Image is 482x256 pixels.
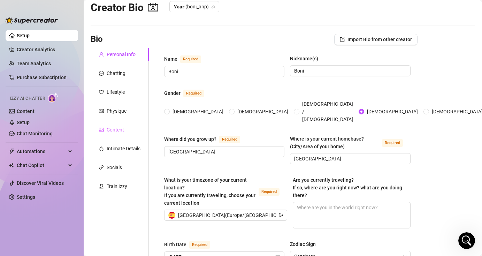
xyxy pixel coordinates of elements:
[168,212,175,219] img: es
[364,108,421,115] span: [DEMOGRAPHIC_DATA]
[99,184,104,189] span: experiment
[99,165,104,170] span: link
[211,5,215,9] span: team
[9,163,14,168] img: Chat Copilot
[235,108,291,115] span: [DEMOGRAPHIC_DATA]
[219,136,240,143] span: Required
[91,34,103,45] h3: Bio
[91,1,158,14] h2: Creator Bio
[17,146,66,157] span: Automations
[107,164,122,171] div: Socials
[107,182,127,190] div: Train Izzy
[334,34,418,45] button: Import Bio from other creator
[168,148,279,156] input: Where did you grow up?
[48,92,59,103] img: AI Chatter
[164,240,218,249] label: Birth Date
[290,135,379,150] div: Where is your current homebase? (City/Area of your home)
[17,72,72,83] a: Purchase Subscription
[299,100,356,123] span: [DEMOGRAPHIC_DATA] / [DEMOGRAPHIC_DATA]
[6,17,58,24] img: logo-BBDzfeDw.svg
[17,33,30,38] a: Setup
[107,69,125,77] div: Chatting
[259,188,280,196] span: Required
[107,107,127,115] div: Physique
[99,52,104,57] span: user
[164,55,209,63] label: Name
[178,210,293,220] span: [GEOGRAPHIC_DATA] ( Europe/[GEOGRAPHIC_DATA] )
[99,127,104,132] span: picture
[17,131,53,136] a: Chat Monitoring
[290,55,323,62] label: Nickname(s)
[17,180,64,186] a: Discover Viral Videos
[164,89,181,97] div: Gender
[170,108,226,115] span: [DEMOGRAPHIC_DATA]
[164,177,255,206] span: What is your timezone of your current location? If you are currently traveling, choose your curre...
[168,68,279,75] input: Name
[164,135,248,143] label: Where did you grow up?
[17,61,51,66] a: Team Analytics
[17,108,35,114] a: Content
[293,177,402,198] span: Are you currently traveling? If so, where are you right now? what are you doing there?
[290,135,410,150] label: Where is your current homebase? (City/Area of your home)
[9,149,15,154] span: thunderbolt
[164,55,177,63] div: Name
[17,160,66,171] span: Chat Copilot
[99,146,104,151] span: fire
[458,232,475,249] iframe: Intercom live chat
[107,126,124,134] div: Content
[290,240,316,248] div: Zodiac Sign
[294,155,405,163] input: Where is your current homebase? (City/Area of your home)
[107,88,125,96] div: Lifestyle
[17,44,72,55] a: Creator Analytics
[347,37,412,42] span: Import Bio from other creator
[180,55,201,63] span: Required
[107,145,140,152] div: Intimate Details
[107,51,136,58] div: Personal Info
[99,90,104,95] span: heart
[382,139,403,147] span: Required
[10,95,45,102] span: Izzy AI Chatter
[99,71,104,76] span: message
[189,241,210,249] span: Required
[290,55,318,62] div: Nickname(s)
[148,2,158,13] span: contacts
[17,120,30,125] a: Setup
[164,89,212,97] label: Gender
[164,241,186,248] div: Birth Date
[174,1,215,12] span: 𝐘𝐨𝐮𝐫 (boni_anp)
[290,240,321,248] label: Zodiac Sign
[183,90,204,97] span: Required
[164,135,216,143] div: Where did you grow up?
[294,67,405,75] input: Nickname(s)
[17,194,35,200] a: Settings
[99,108,104,113] span: idcard
[340,37,345,42] span: import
